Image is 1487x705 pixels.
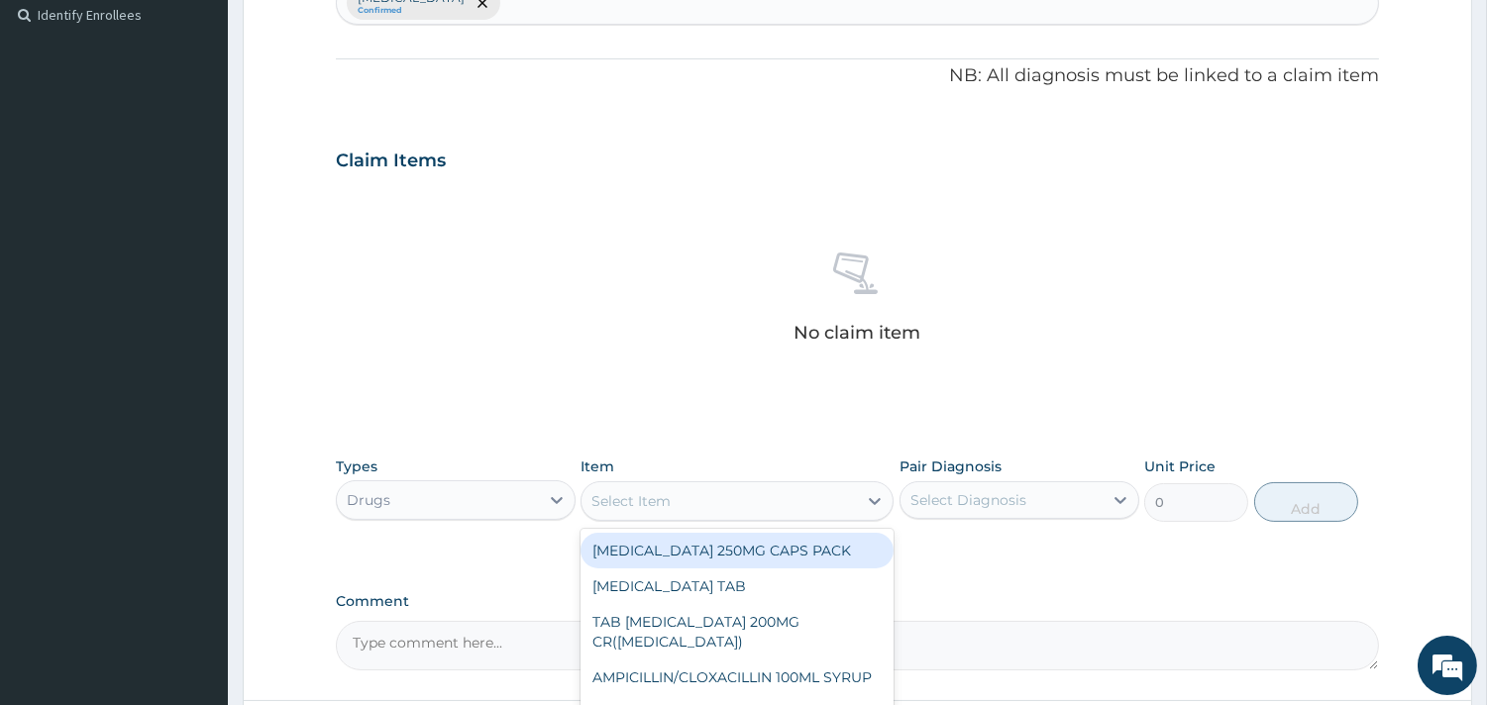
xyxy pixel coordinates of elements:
[581,456,614,476] label: Item
[336,458,377,475] label: Types
[581,533,894,568] div: [MEDICAL_DATA] 250MG CAPS PACK
[591,491,671,511] div: Select Item
[358,6,465,16] small: Confirmed
[581,659,894,695] div: AMPICILLIN/CLOXACILLIN 100ML SYRUP
[794,323,920,343] p: No claim item
[37,99,80,149] img: d_794563401_company_1708531726252_794563401
[910,490,1026,510] div: Select Diagnosis
[325,10,372,57] div: Minimize live chat window
[581,568,894,604] div: [MEDICAL_DATA] TAB
[1254,482,1358,522] button: Add
[347,490,390,510] div: Drugs
[336,63,1379,89] p: NB: All diagnosis must be linked to a claim item
[103,111,333,137] div: Chat with us now
[336,593,1379,610] label: Comment
[900,456,1002,476] label: Pair Diagnosis
[1144,456,1216,476] label: Unit Price
[10,483,377,553] textarea: Type your message and hit 'Enter'
[336,151,446,172] h3: Claim Items
[581,604,894,659] div: TAB [MEDICAL_DATA] 200MG CR([MEDICAL_DATA])
[115,221,273,421] span: We're online!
